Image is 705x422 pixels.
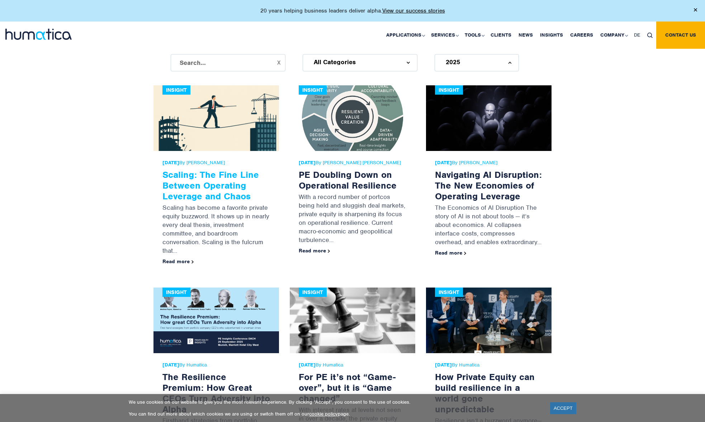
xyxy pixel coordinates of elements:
[162,85,190,95] div: Insight
[129,411,541,417] p: You can find out more about which cookies we are using or switch them off on our page.
[435,250,466,256] a: Read more
[162,371,270,415] a: The Resilience Premium: How Great CEOs Turn Adversity into Alpha
[162,288,190,297] div: Insight
[162,160,179,166] strong: [DATE]
[435,160,543,166] span: By [PERSON_NAME]
[299,169,397,191] a: PE Doubling Down on Operational Resilience
[162,201,270,259] p: Scaling has become a favorite private equity buzzword. It shows up in nearly every deal thesis, i...
[487,22,515,49] a: Clients
[260,7,445,14] p: 20 years helping business leaders deliver alpha.
[162,160,270,166] span: By [PERSON_NAME]
[435,362,452,368] strong: [DATE]
[290,85,415,151] img: PE Doubling Down on Operational Resilience
[656,22,705,49] a: Contact us
[435,85,463,95] div: Insight
[153,85,279,151] img: Scaling: The Fine Line Between Operating Leverage and Chaos
[299,160,406,166] span: By [PERSON_NAME] [PERSON_NAME]
[426,85,552,151] img: Navigating AI Disruption: The New Economies of Operating Leverage
[277,60,280,66] button: X
[153,288,279,353] img: The Resilience Premium: How Great CEOs Turn Adversity into Alpha
[299,288,327,297] div: Insight
[309,411,338,417] a: cookie policy
[435,362,543,368] span: By Humatica
[171,54,285,71] input: Search...
[464,252,466,255] img: arrowicon
[162,362,179,368] strong: [DATE]
[634,32,640,38] span: DE
[191,260,194,264] img: arrowicon
[129,399,541,405] p: We use cookies on our website to give you the most relevant experience. By clicking “Accept”, you...
[407,62,410,64] img: d_arroww
[290,288,415,353] img: For PE it’s not “Game-over”, but it is “Game changed”
[299,362,316,368] strong: [DATE]
[162,362,270,368] span: By Humatica
[446,59,460,65] span: 2025
[461,22,487,49] a: Tools
[382,7,445,14] a: View our success stories
[162,169,259,202] a: Scaling: The Fine Line Between Operating Leverage and Chaos
[647,33,653,38] img: search_icon
[383,22,427,49] a: Applications
[567,22,597,49] a: Careers
[328,250,330,253] img: arrowicon
[299,371,396,404] a: For PE it’s not “Game-over”, but it is “Game changed”
[536,22,567,49] a: Insights
[299,160,316,166] strong: [DATE]
[314,59,356,65] span: All Categories
[435,169,542,202] a: Navigating AI Disruption: The New Economies of Operating Leverage
[550,402,576,414] a: ACCEPT
[597,22,630,49] a: Company
[427,22,461,49] a: Services
[299,85,327,95] div: Insight
[435,288,463,297] div: Insight
[435,160,452,166] strong: [DATE]
[299,362,406,368] span: By Humatica
[5,29,72,40] img: logo
[508,62,511,64] img: d_arroww
[435,371,535,415] a: How Private Equity can build resilience in a world gone unpredictable
[162,258,194,265] a: Read more
[299,191,406,248] p: With a record number of portcos being held and sluggish deal markets, private equity is sharpenin...
[426,288,552,353] img: How Private Equity can build resilience in a world gone unpredictable
[299,247,330,254] a: Read more
[630,22,644,49] a: DE
[515,22,536,49] a: News
[435,201,543,250] p: The Economics of AI Disruption The story of AI is not about tools — it’s about economics. AI coll...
